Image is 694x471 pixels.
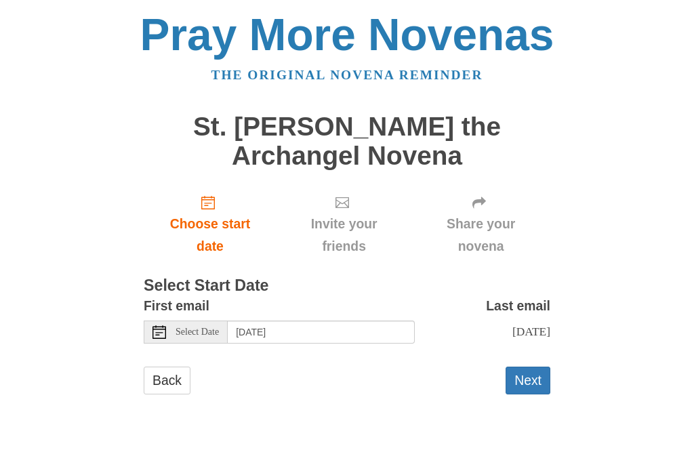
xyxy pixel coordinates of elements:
span: Choose start date [157,213,263,258]
div: Click "Next" to confirm your start date first. [411,184,550,264]
div: Click "Next" to confirm your start date first. [277,184,411,264]
h1: St. [PERSON_NAME] the Archangel Novena [144,112,550,170]
span: [DATE] [512,325,550,338]
span: Select Date [176,327,219,337]
span: Share your novena [425,213,537,258]
span: Invite your friends [290,213,398,258]
a: Pray More Novenas [140,9,554,60]
button: Next [506,367,550,394]
label: First email [144,295,209,317]
a: Choose start date [144,184,277,264]
h3: Select Start Date [144,277,550,295]
a: The original novena reminder [211,68,483,82]
a: Back [144,367,190,394]
label: Last email [486,295,550,317]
